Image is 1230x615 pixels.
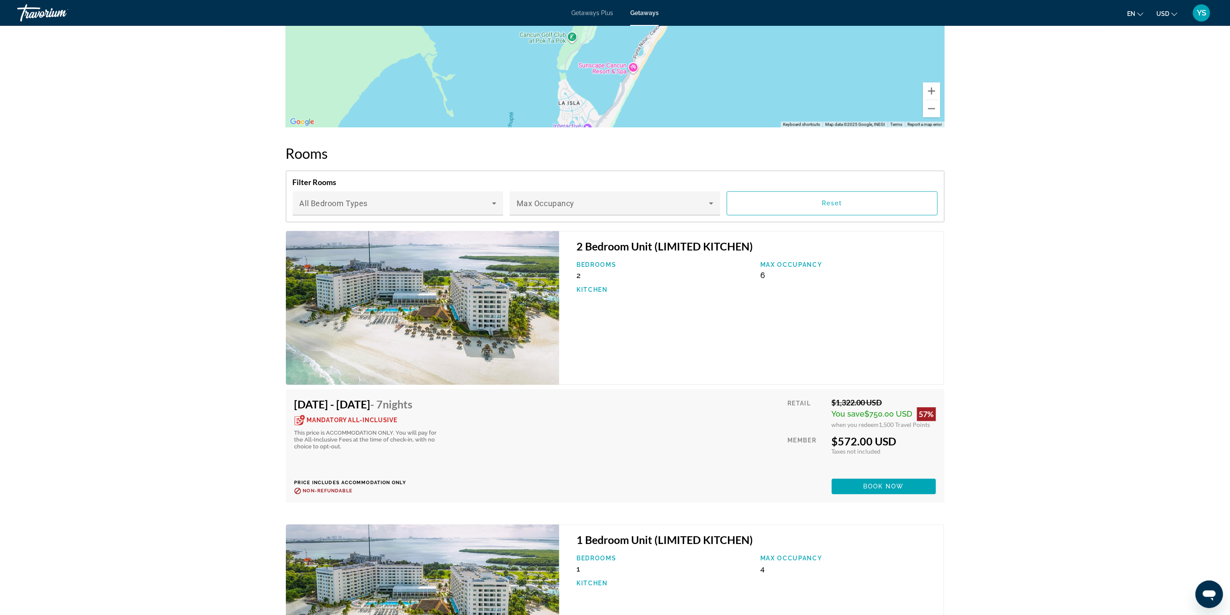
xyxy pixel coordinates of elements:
div: Retail [787,398,825,428]
h2: Rooms [286,145,945,162]
h3: 2 Bedroom Unit (LIMITED KITCHEN) [576,240,935,253]
span: 1 [576,564,580,573]
button: Zoom out [923,100,940,117]
a: Travorium [17,2,103,24]
span: Nights [383,398,413,411]
span: Book now [863,483,904,490]
button: Keyboard shortcuts [783,121,820,127]
div: 57% [917,407,936,421]
span: 1,500 Travel Points [879,421,930,428]
iframe: Button to launch messaging window [1196,581,1223,608]
p: Bedrooms [576,261,752,268]
span: All Bedroom Types [300,199,368,208]
button: Change currency [1156,7,1177,20]
h3: 1 Bedroom Unit (LIMITED KITCHEN) [576,533,935,546]
span: Map data ©2025 Google, INEGI [825,122,885,127]
span: when you redeem [832,421,879,428]
span: Reset [822,200,843,207]
a: Getaways Plus [571,9,613,16]
img: Google [288,116,316,127]
button: Reset [727,191,937,215]
p: Max Occupancy [760,261,936,268]
div: $572.00 USD [832,435,936,448]
span: You save [832,409,865,418]
span: $750.00 USD [865,409,913,418]
div: $1,322.00 USD [832,398,936,407]
p: Price includes accommodation only [294,480,447,485]
button: User Menu [1190,4,1213,22]
span: Max Occupancy [517,199,574,208]
span: 4 [760,564,765,573]
h4: Filter Rooms [293,177,938,187]
button: Zoom in [923,82,940,99]
a: Terms (opens in new tab) [890,122,902,127]
div: Member [787,435,825,472]
h4: [DATE] - [DATE] [294,398,441,411]
span: en [1127,10,1135,17]
span: USD [1156,10,1169,17]
a: Open this area in Google Maps (opens a new window) [288,116,316,127]
a: Report a map error [908,122,942,127]
span: Taxes not included [832,448,881,455]
div: This price is ACCOMMODATION ONLY. You will pay for the All-Inclusive Fees at the time of check-in... [294,430,441,450]
img: ii_ccm1.jpg [286,231,560,385]
span: 6 [760,271,765,280]
span: Non-refundable [303,488,353,494]
p: Kitchen [576,580,752,587]
span: 2 [576,271,581,280]
p: Kitchen [576,286,752,293]
span: YS [1197,9,1206,17]
button: Book now [832,479,936,494]
a: Getaways [630,9,659,16]
p: Bedrooms [576,555,752,562]
span: Mandatory All-Inclusive [307,417,397,423]
button: Change language [1127,7,1143,20]
p: Max Occupancy [760,555,936,562]
span: - 7 [371,398,413,411]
